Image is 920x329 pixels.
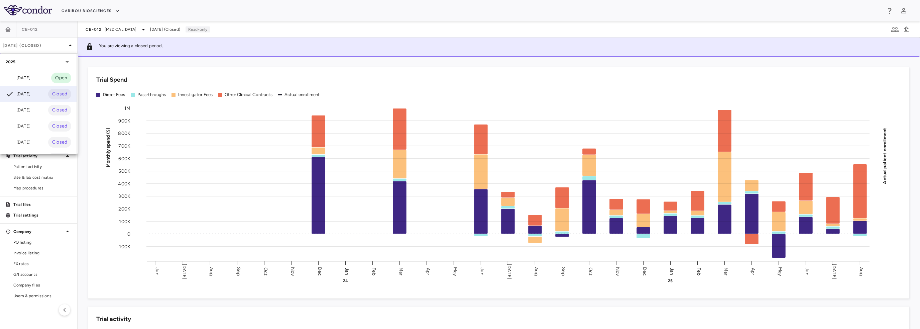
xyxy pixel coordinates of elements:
span: Open [51,74,71,82]
div: [DATE] [6,122,30,130]
div: [DATE] [6,106,30,114]
span: Closed [48,139,71,146]
span: Closed [48,106,71,114]
div: [DATE] [6,138,30,146]
div: [DATE] [6,90,30,98]
span: Closed [48,122,71,130]
div: 2025 [0,54,77,70]
p: 2025 [6,59,16,65]
span: Closed [48,90,71,98]
div: [DATE] [6,74,30,82]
